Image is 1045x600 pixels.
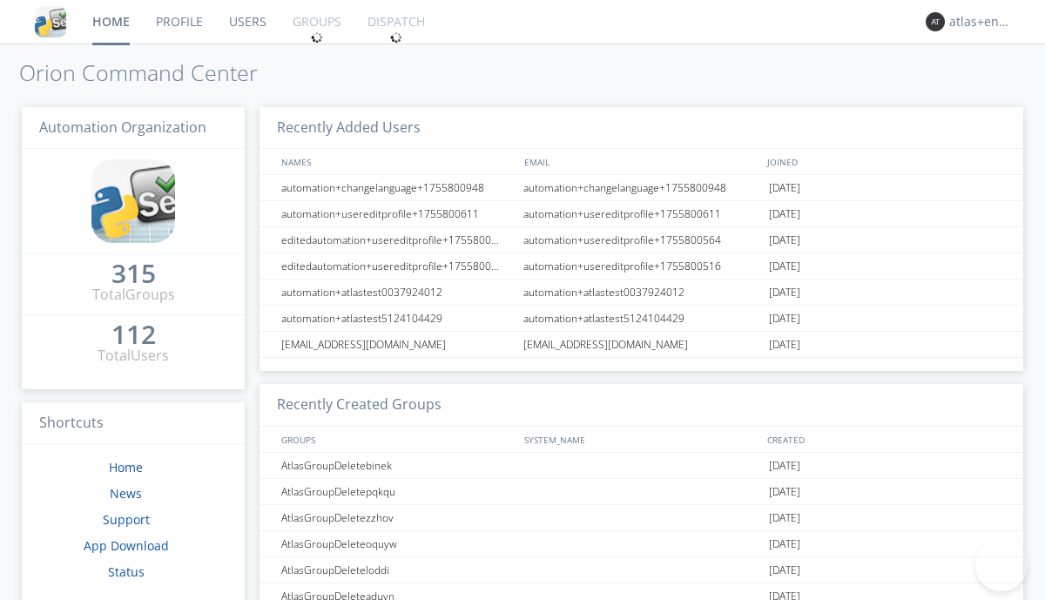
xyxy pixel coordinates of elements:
[519,175,765,200] div: automation+changelanguage+1755800948
[277,453,518,478] div: AtlasGroupDeletebinek
[519,253,765,279] div: automation+usereditprofile+1755800516
[277,557,518,583] div: AtlasGroupDeleteloddi
[109,459,143,475] a: Home
[769,453,800,479] span: [DATE]
[926,12,945,31] img: 373638.png
[260,107,1023,150] h3: Recently Added Users
[92,285,175,305] div: Total Groups
[111,265,156,285] a: 315
[260,201,1023,227] a: automation+usereditprofile+1755800611automation+usereditprofile+1755800611[DATE]
[260,384,1023,427] h3: Recently Created Groups
[769,280,800,306] span: [DATE]
[769,332,800,358] span: [DATE]
[519,280,765,305] div: automation+atlastest0037924012
[260,175,1023,201] a: automation+changelanguage+1755800948automation+changelanguage+1755800948[DATE]
[769,531,800,557] span: [DATE]
[769,505,800,531] span: [DATE]
[35,6,66,37] img: cddb5a64eb264b2086981ab96f4c1ba7
[277,479,518,504] div: AtlasGroupDeletepqkqu
[763,427,1007,452] div: CREATED
[260,557,1023,583] a: AtlasGroupDeleteloddi[DATE]
[277,427,516,452] div: GROUPS
[260,332,1023,358] a: [EMAIL_ADDRESS][DOMAIN_NAME][EMAIL_ADDRESS][DOMAIN_NAME][DATE]
[277,253,518,279] div: editedautomation+usereditprofile+1755800516
[108,563,145,580] a: Status
[260,453,1023,479] a: AtlasGroupDeletebinek[DATE]
[260,280,1023,306] a: automation+atlastest0037924012automation+atlastest0037924012[DATE]
[519,227,765,253] div: automation+usereditprofile+1755800564
[277,227,518,253] div: editedautomation+usereditprofile+1755800564
[22,402,245,445] h3: Shortcuts
[769,253,800,280] span: [DATE]
[311,31,323,44] img: spin.svg
[520,149,763,174] div: EMAIL
[277,332,518,357] div: [EMAIL_ADDRESS][DOMAIN_NAME]
[277,280,518,305] div: automation+atlastest0037924012
[769,306,800,332] span: [DATE]
[975,539,1028,591] iframe: Toggle Customer Support
[91,159,175,243] img: cddb5a64eb264b2086981ab96f4c1ba7
[277,306,518,331] div: automation+atlastest5124104429
[260,531,1023,557] a: AtlasGroupDeleteoquyw[DATE]
[111,326,156,343] div: 112
[949,13,1015,30] div: atlas+english0001
[277,175,518,200] div: automation+changelanguage+1755800948
[84,537,169,554] a: App Download
[277,505,518,530] div: AtlasGroupDeletezzhov
[260,479,1023,505] a: AtlasGroupDeletepqkqu[DATE]
[110,485,142,502] a: News
[390,31,402,44] img: spin.svg
[769,479,800,505] span: [DATE]
[277,201,518,226] div: automation+usereditprofile+1755800611
[520,427,763,452] div: SYSTEM_NAME
[763,149,1007,174] div: JOINED
[39,118,206,137] span: Automation Organization
[519,332,765,357] div: [EMAIL_ADDRESS][DOMAIN_NAME]
[769,227,800,253] span: [DATE]
[769,557,800,583] span: [DATE]
[260,227,1023,253] a: editedautomation+usereditprofile+1755800564automation+usereditprofile+1755800564[DATE]
[519,201,765,226] div: automation+usereditprofile+1755800611
[103,511,150,528] a: Support
[111,326,156,346] a: 112
[519,306,765,331] div: automation+atlastest5124104429
[98,346,169,366] div: Total Users
[277,531,518,556] div: AtlasGroupDeleteoquyw
[769,201,800,227] span: [DATE]
[260,253,1023,280] a: editedautomation+usereditprofile+1755800516automation+usereditprofile+1755800516[DATE]
[260,505,1023,531] a: AtlasGroupDeletezzhov[DATE]
[260,306,1023,332] a: automation+atlastest5124104429automation+atlastest5124104429[DATE]
[111,265,156,282] div: 315
[277,149,516,174] div: NAMES
[769,175,800,201] span: [DATE]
